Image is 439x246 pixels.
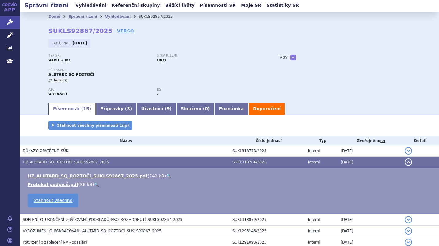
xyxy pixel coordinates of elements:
[229,225,305,237] td: SUKL293146/2025
[105,14,131,19] a: Vyhledávání
[23,149,70,153] span: DŮKAZY_OPATŘENÉ_SÚKL
[136,103,176,115] a: Účastníci (9)
[405,158,412,166] button: detail
[163,1,197,9] a: Běžící lhůty
[20,136,229,145] th: Název
[23,160,109,164] span: HZ_ALUTARD_SQ_ROZTOČI_SUKLS92867_2025
[28,173,147,178] a: HZ_ALUTARD_SQ_ROZTOČI_SUKLS92867_2025.pdf
[167,106,170,111] span: 9
[139,12,181,21] li: SUKLS92867/2025
[290,55,296,60] a: +
[48,73,94,77] span: ALUTARD SQ ROZTOČI
[48,54,151,58] p: Typ SŘ:
[94,182,99,187] a: 🔍
[265,1,301,9] a: Statistiky SŘ
[198,1,238,9] a: Písemnosti SŘ
[405,227,412,235] button: detail
[205,106,208,111] span: 0
[28,181,433,188] li: ( )
[68,14,97,19] a: Správní řízení
[83,106,89,111] span: 15
[402,136,439,145] th: Detail
[48,78,68,82] span: (3 balení)
[248,103,285,115] a: Doporučení
[305,136,338,145] th: Typ
[110,1,162,9] a: Referenční skupiny
[23,229,162,233] span: VYROZUMĚNÍ_O_POKRAČOVÁNÍ_ALUTARD_SQ_ROZTOČI_SUKLS92867_2025
[80,182,92,187] span: 86 kB
[48,103,96,115] a: Písemnosti (15)
[229,145,305,157] td: SUKL318778/2025
[214,103,248,115] a: Poznámka
[338,136,401,145] th: Zveřejněno
[229,214,305,225] td: SUKL318879/2025
[157,92,158,96] strong: -
[57,123,129,128] span: Stáhnout všechny písemnosti (zip)
[380,139,385,143] abbr: (?)
[48,14,60,19] a: Domů
[28,182,78,187] a: Protokol podpisů.pdf
[308,160,320,164] span: Interní
[48,92,67,96] strong: DOMÁCÍ PRACH, ROZTOČI
[117,28,134,34] a: VERSO
[338,145,401,157] td: [DATE]
[28,194,78,207] a: Stáhnout všechno
[405,216,412,223] button: detail
[229,136,305,145] th: Číslo jednací
[28,173,433,179] li: ( )
[23,218,182,222] span: SDĚLENÍ_O_UKONČENÍ_ZJIŠŤOVÁNÍ_PODKLADŮ_PRO_ROZHODNUTÍ_SUKLS92867_2025
[48,121,132,130] a: Stáhnout všechny písemnosti (zip)
[338,157,401,168] td: [DATE]
[48,68,265,72] p: Přípravky:
[96,103,136,115] a: Přípravky (3)
[176,103,214,115] a: Sloučení (0)
[127,106,130,111] span: 3
[308,218,320,222] span: Interní
[48,27,113,35] strong: SUKLS92867/2025
[52,41,71,46] span: Zahájeno:
[405,239,412,246] button: detail
[338,225,401,237] td: [DATE]
[48,58,71,62] strong: VaPÚ + MC
[166,173,171,178] a: 🔍
[157,58,166,62] strong: UKO
[229,157,305,168] td: SUKL318784/2025
[157,54,259,58] p: Stav řízení:
[149,173,164,178] span: 743 kB
[74,1,108,9] a: Vyhledávání
[278,54,288,61] h3: Tagy
[338,214,401,225] td: [DATE]
[73,41,87,45] strong: [DATE]
[405,147,412,155] button: detail
[23,240,87,244] span: Potvrzení o zaplacení NV - odeslání
[239,1,263,9] a: Moje SŘ
[308,229,320,233] span: Interní
[308,149,320,153] span: Interní
[308,240,320,244] span: Interní
[48,88,151,91] p: ATC:
[157,88,259,91] p: RS:
[20,1,74,9] h2: Správní řízení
